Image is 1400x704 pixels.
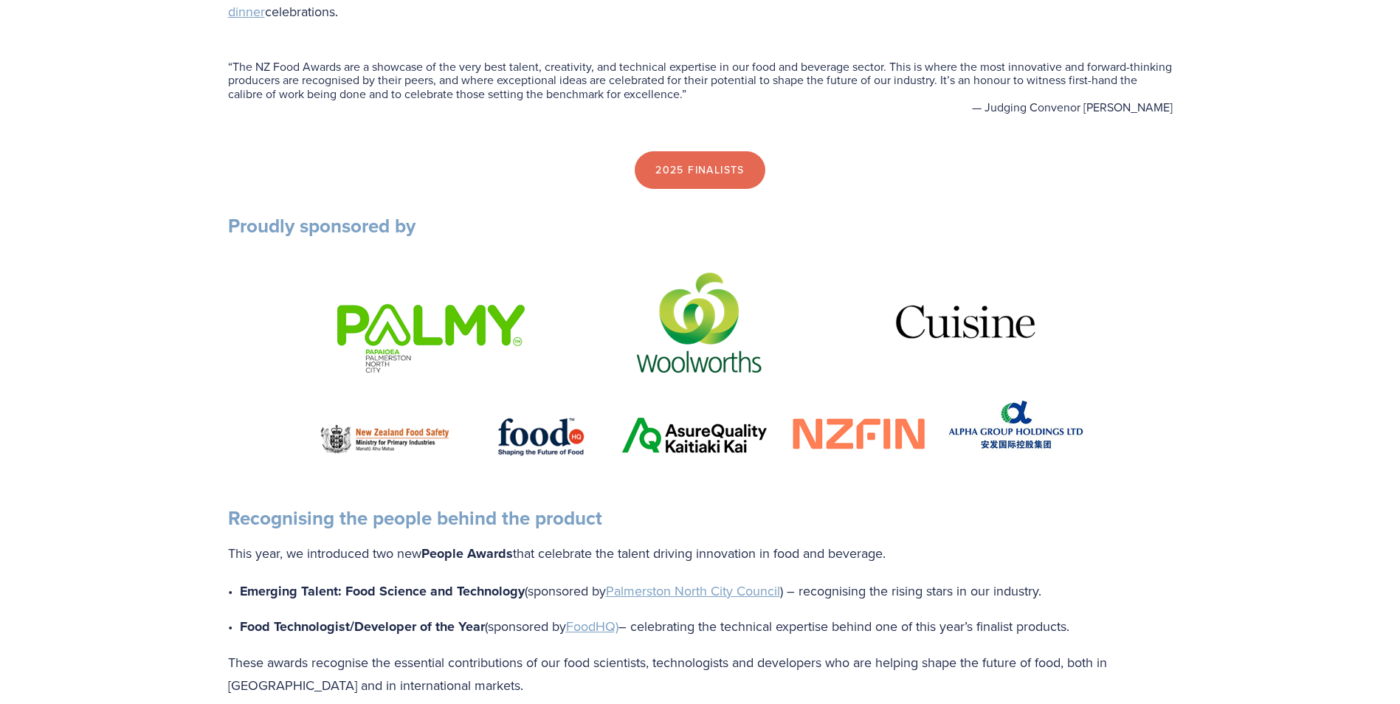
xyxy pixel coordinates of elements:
p: (sponsored by ) – recognising the rising stars in our industry. [240,579,1173,604]
span: “ [228,58,232,75]
strong: Food Technologist/Developer of the Year [240,617,485,636]
strong: Proudly sponsored by [228,212,415,240]
strong: People Awards [421,544,513,563]
span: ” [682,86,686,102]
p: These awards recognise the essential contributions of our food scientists, technologists and deve... [228,651,1173,697]
a: FoodHQ) [566,617,618,635]
blockquote: The NZ Food Awards are a showcase of the very best talent, creativity, and technical expertise in... [228,60,1173,100]
a: Palmerston North City Council [606,582,780,600]
figcaption: — Judging Convenor [PERSON_NAME] [228,100,1173,114]
p: This year, we introduced two new that celebrate the talent driving innovation in food and beverage. [228,542,1173,566]
strong: Recognising the people behind the product [228,504,602,532]
strong: Emerging Talent: Food Science and Technology [240,582,525,601]
p: (sponsored by – celebrating the technical expertise behind one of this year’s finalist products. [240,615,1173,639]
a: 2025 Finalists [635,151,765,190]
